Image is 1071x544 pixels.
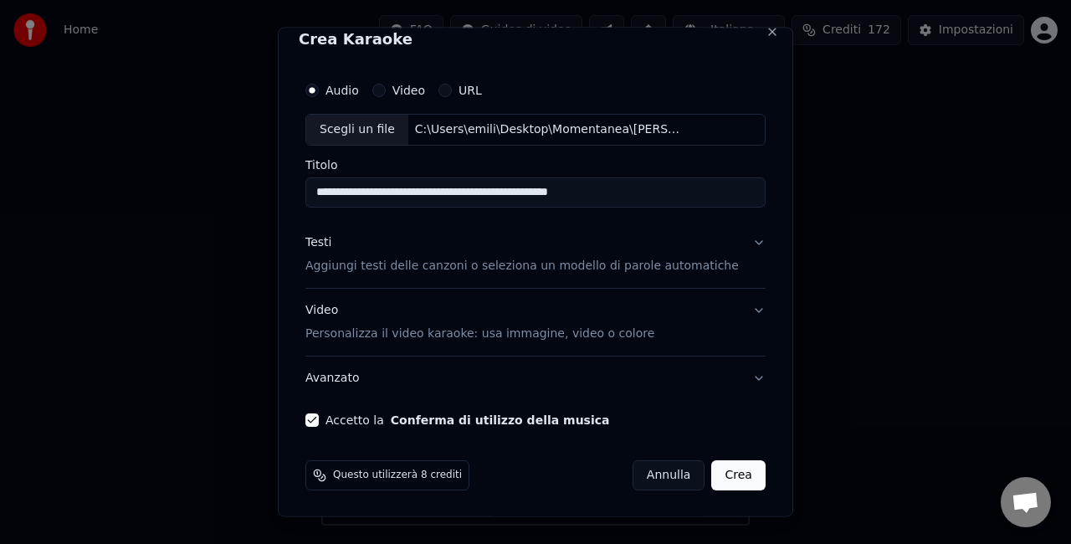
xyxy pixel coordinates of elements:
button: VideoPersonalizza il video karaoke: usa immagine, video o colore [305,288,766,355]
p: Aggiungi testi delle canzoni o seleziona un modello di parole automatiche [305,257,739,274]
p: Personalizza il video karaoke: usa immagine, video o colore [305,325,654,341]
label: Audio [325,85,359,96]
div: C:\Users\emili\Desktop\Momentanea\[PERSON_NAME] - La mia vera storia ([PERSON_NAME] Only).MP3 [408,121,693,138]
button: Avanzato [305,356,766,399]
h2: Crea Karaoke [299,32,772,47]
span: Questo utilizzerà 8 crediti [333,468,462,481]
label: Titolo [305,158,766,170]
button: TestiAggiungi testi delle canzoni o seleziona un modello di parole automatiche [305,220,766,287]
button: Accetto la [391,413,610,425]
button: Crea [712,459,766,490]
div: Video [305,301,654,341]
div: Testi [305,234,331,250]
label: Accetto la [325,413,609,425]
label: URL [459,85,482,96]
label: Video [392,85,425,96]
div: Scegli un file [306,115,408,145]
button: Annulla [633,459,705,490]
